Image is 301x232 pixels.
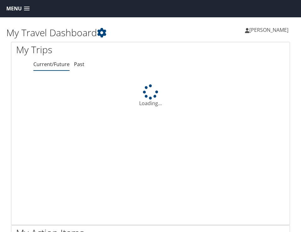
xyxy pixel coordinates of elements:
[6,6,22,12] span: Menu
[249,26,288,33] span: [PERSON_NAME]
[11,84,290,107] div: Loading...
[74,61,84,68] a: Past
[3,3,33,14] a: Menu
[245,20,295,39] a: [PERSON_NAME]
[33,61,70,68] a: Current/Future
[6,26,150,39] h1: My Travel Dashboard
[16,43,146,56] h1: My Trips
